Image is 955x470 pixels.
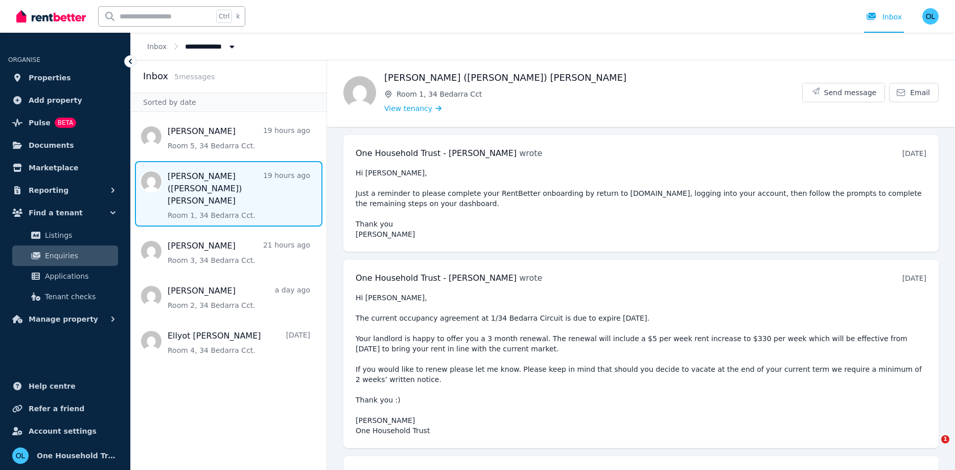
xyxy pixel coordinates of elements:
a: Refer a friend [8,398,122,419]
span: Marketplace [29,162,78,174]
a: Enquiries [12,245,118,266]
a: [PERSON_NAME]a day agoRoom 2, 34 Bedarra Cct. [168,285,310,310]
span: One Household Trust - [PERSON_NAME] [356,273,517,283]
span: Listings [45,229,114,241]
span: Tenant checks [45,290,114,303]
span: k [236,12,240,20]
a: Account settings [8,421,122,441]
a: Documents [8,135,122,155]
span: Reporting [29,184,68,196]
a: Listings [12,225,118,245]
span: Applications [45,270,114,282]
span: One Household Trust - [PERSON_NAME] [356,148,517,158]
span: View tenancy [384,103,432,114]
span: Email [910,87,930,98]
span: Room 1, 34 Bedarra Cct [397,89,802,99]
a: View tenancy [384,103,441,114]
div: Inbox [866,12,902,22]
span: 5 message s [174,73,215,81]
span: ORGANISE [8,56,40,63]
span: Help centre [29,380,76,392]
img: RentBetter [16,9,86,24]
span: One Household Trust - [PERSON_NAME] [37,450,118,462]
span: Refer a friend [29,402,84,415]
a: Tenant checks [12,286,118,307]
h1: [PERSON_NAME] ([PERSON_NAME]) [PERSON_NAME] [384,71,802,85]
a: Ellyot [PERSON_NAME][DATE]Room 4, 34 Bedarra Cct. [168,330,310,355]
button: Manage property [8,309,122,329]
a: Help centre [8,376,122,396]
span: Ctrl [216,10,232,23]
span: Find a tenant [29,207,83,219]
a: Applications [12,266,118,286]
img: One Household Trust - Loretta [922,8,939,25]
img: Te-Hung (Andy) Hsu [343,76,376,109]
button: Send message [803,83,885,102]
a: Email [889,83,939,102]
a: [PERSON_NAME]19 hours agoRoom 5, 34 Bedarra Cct. [168,125,310,151]
img: One Household Trust - Loretta [12,447,29,464]
span: wrote [519,148,542,158]
button: Reporting [8,180,122,200]
a: Properties [8,68,122,88]
pre: Hi [PERSON_NAME], The current occupancy agreement at 1/34 Bedarra Circuit is due to expire [DATE]... [356,293,926,436]
a: PulseBETA [8,113,122,133]
span: Account settings [29,425,97,437]
div: Sorted by date [131,93,327,112]
a: [PERSON_NAME]21 hours agoRoom 3, 34 Bedarra Cct. [168,240,310,265]
a: Inbox [147,42,167,51]
a: [PERSON_NAME] ([PERSON_NAME]) [PERSON_NAME]19 hours agoRoom 1, 34 Bedarra Cct. [168,170,310,220]
h2: Inbox [143,69,168,83]
a: Marketplace [8,158,122,178]
iframe: Intercom live chat [920,435,945,460]
span: Enquiries [45,250,114,262]
span: Properties [29,72,71,84]
span: Documents [29,139,74,151]
pre: Hi [PERSON_NAME], Just a reminder to please complete your RentBetter onboarding by return to [DOM... [356,168,926,239]
span: Add property [29,94,82,106]
span: Pulse [29,117,51,129]
time: [DATE] [902,274,926,282]
span: BETA [55,118,76,128]
span: Manage property [29,313,98,325]
span: wrote [519,273,542,283]
span: Send message [824,87,877,98]
nav: Message list [131,112,327,366]
button: Find a tenant [8,203,122,223]
time: [DATE] [902,149,926,158]
span: 1 [941,435,949,443]
nav: Breadcrumb [131,33,253,60]
a: Add property [8,90,122,110]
